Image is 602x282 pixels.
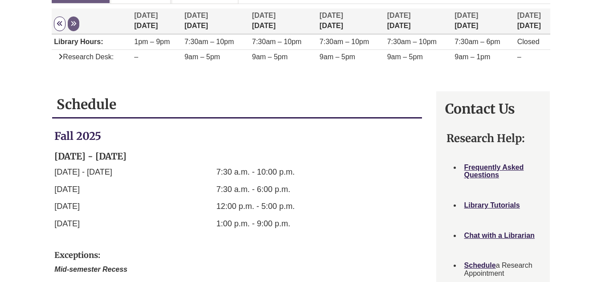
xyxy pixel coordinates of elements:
[134,38,170,45] span: 1pm – 9pm
[387,12,411,19] span: [DATE]
[182,8,250,34] th: [DATE]
[515,8,550,34] th: [DATE]
[54,168,112,176] span: [DATE] - [DATE]
[464,201,520,209] a: Library Tutorials
[184,12,208,19] span: [DATE]
[54,151,127,162] strong: [DATE] - [DATE]
[54,250,100,260] strong: Exceptions:
[217,168,295,176] span: 7:30 a.m. - 10:00 p.m.
[517,38,540,45] span: Closed
[319,12,343,19] span: [DATE]
[445,100,541,117] h1: Contact Us
[387,38,437,45] span: 7:30am – 10pm
[455,38,500,45] span: 7:30am – 6pm
[134,53,138,61] span: –
[455,53,490,61] span: 9am – 1pm
[54,185,80,194] span: [DATE]
[464,163,524,179] a: Frequently Asked Questions
[464,262,532,277] span: a Research Appointment
[464,262,496,269] a: Schedule
[54,202,80,211] span: [DATE]
[385,8,453,34] th: [DATE]
[317,8,385,34] th: [DATE]
[252,53,287,61] span: 9am – 5pm
[68,16,79,31] button: Next week
[52,34,132,49] td: Library Hours:
[387,53,423,61] span: 9am – 5pm
[446,131,525,145] strong: Research Help:
[252,38,301,45] span: 7:30am – 10pm
[217,219,291,228] span: 1:00 p.m. - 9:00 p.m.
[54,16,66,31] button: Previous week
[517,53,521,61] span: –
[184,38,234,45] span: 7:30am – 10pm
[132,8,182,34] th: [DATE]
[319,53,355,61] span: 9am – 5pm
[54,53,114,61] span: Research Desk:
[54,266,127,273] em: Mid-semester Recess
[54,219,80,228] span: [DATE]
[54,129,101,143] strong: Fall 2025
[184,53,220,61] span: 9am – 5pm
[464,232,535,239] a: Chat with a Librarian
[217,202,295,211] span: 12:00 p.m. - 5:00 p.m.
[319,38,369,45] span: 7:30am – 10pm
[455,12,478,19] span: [DATE]
[57,96,417,113] h1: Schedule
[217,185,291,194] span: 7:30 a.m. - 6:00 p.m.
[252,12,275,19] span: [DATE]
[134,12,158,19] span: [DATE]
[452,8,515,34] th: [DATE]
[517,12,541,19] span: [DATE]
[250,8,317,34] th: [DATE]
